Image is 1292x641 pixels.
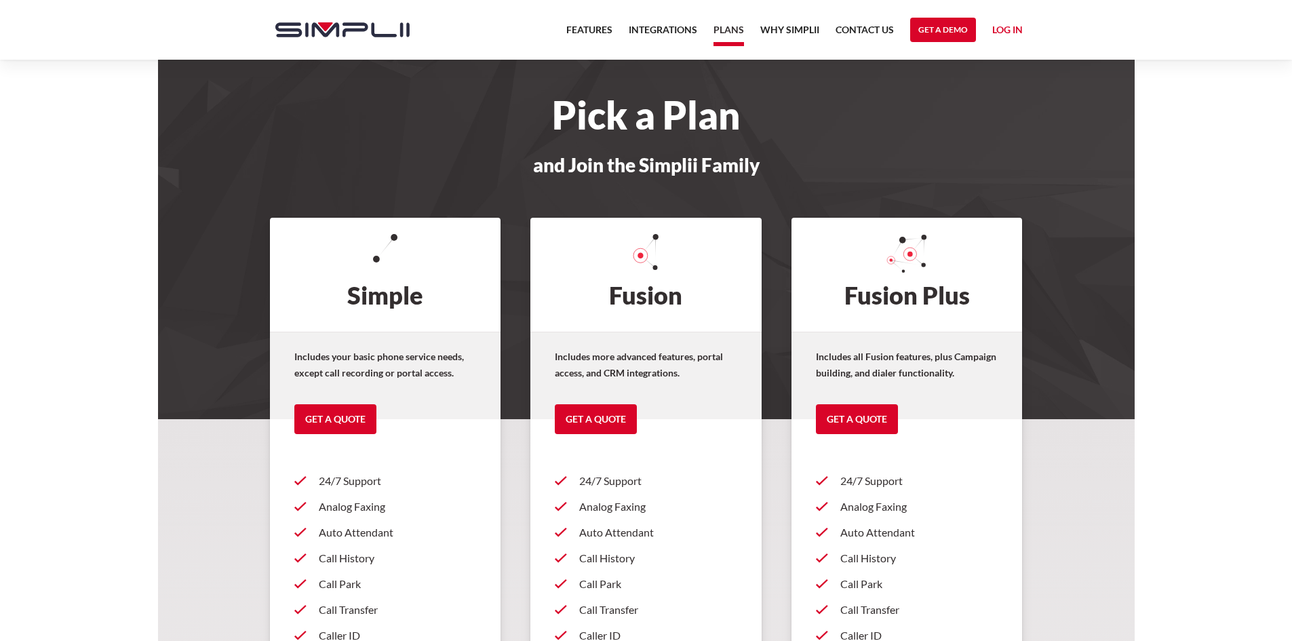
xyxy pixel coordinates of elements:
h3: and Join the Simplii Family [262,155,1031,175]
a: Contact US [836,22,894,46]
p: Call History [579,550,737,566]
p: Call Park [840,576,998,592]
p: 24/7 Support [579,473,737,489]
a: Call History [555,545,737,571]
p: Auto Attendant [579,524,737,541]
a: Call History [816,545,998,571]
a: Analog Faxing [294,494,477,520]
a: 24/7 Support [816,468,998,494]
a: Call History [294,545,477,571]
a: Plans [713,22,744,46]
p: 24/7 Support [840,473,998,489]
p: Call History [840,550,998,566]
p: Auto Attendant [319,524,477,541]
a: Get a Quote [816,404,898,434]
a: Call Transfer [555,597,737,623]
p: Analog Faxing [319,499,477,515]
p: 24/7 Support [319,473,477,489]
p: Includes your basic phone service needs, except call recording or portal access. [294,349,477,381]
strong: Includes more advanced features, portal access, and CRM integrations. [555,351,723,378]
a: Why Simplii [760,22,819,46]
a: Get a Quote [555,404,637,434]
a: Features [566,22,612,46]
a: Call Park [555,571,737,597]
a: Log in [992,22,1023,42]
h1: Pick a Plan [262,100,1031,130]
p: Call Park [319,576,477,592]
p: Call Park [579,576,737,592]
a: 24/7 Support [555,468,737,494]
a: Auto Attendant [294,520,477,545]
a: 24/7 Support [294,468,477,494]
p: Analog Faxing [579,499,737,515]
a: Auto Attendant [816,520,998,545]
a: Auto Attendant [555,520,737,545]
a: Integrations [629,22,697,46]
p: Auto Attendant [840,524,998,541]
p: Call Transfer [579,602,737,618]
a: Call Park [294,571,477,597]
h2: Fusion [530,218,762,332]
p: Analog Faxing [840,499,998,515]
a: Call Park [816,571,998,597]
strong: Includes all Fusion features, plus Campaign building, and dialer functionality. [816,351,996,378]
p: Call Transfer [319,602,477,618]
p: Call History [319,550,477,566]
a: Call Transfer [294,597,477,623]
img: Simplii [275,22,410,37]
p: Call Transfer [840,602,998,618]
h2: Fusion Plus [791,218,1023,332]
a: Analog Faxing [816,494,998,520]
a: Get a Quote [294,404,376,434]
h2: Simple [270,218,501,332]
a: Call Transfer [816,597,998,623]
a: Get a Demo [910,18,976,42]
a: Analog Faxing [555,494,737,520]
